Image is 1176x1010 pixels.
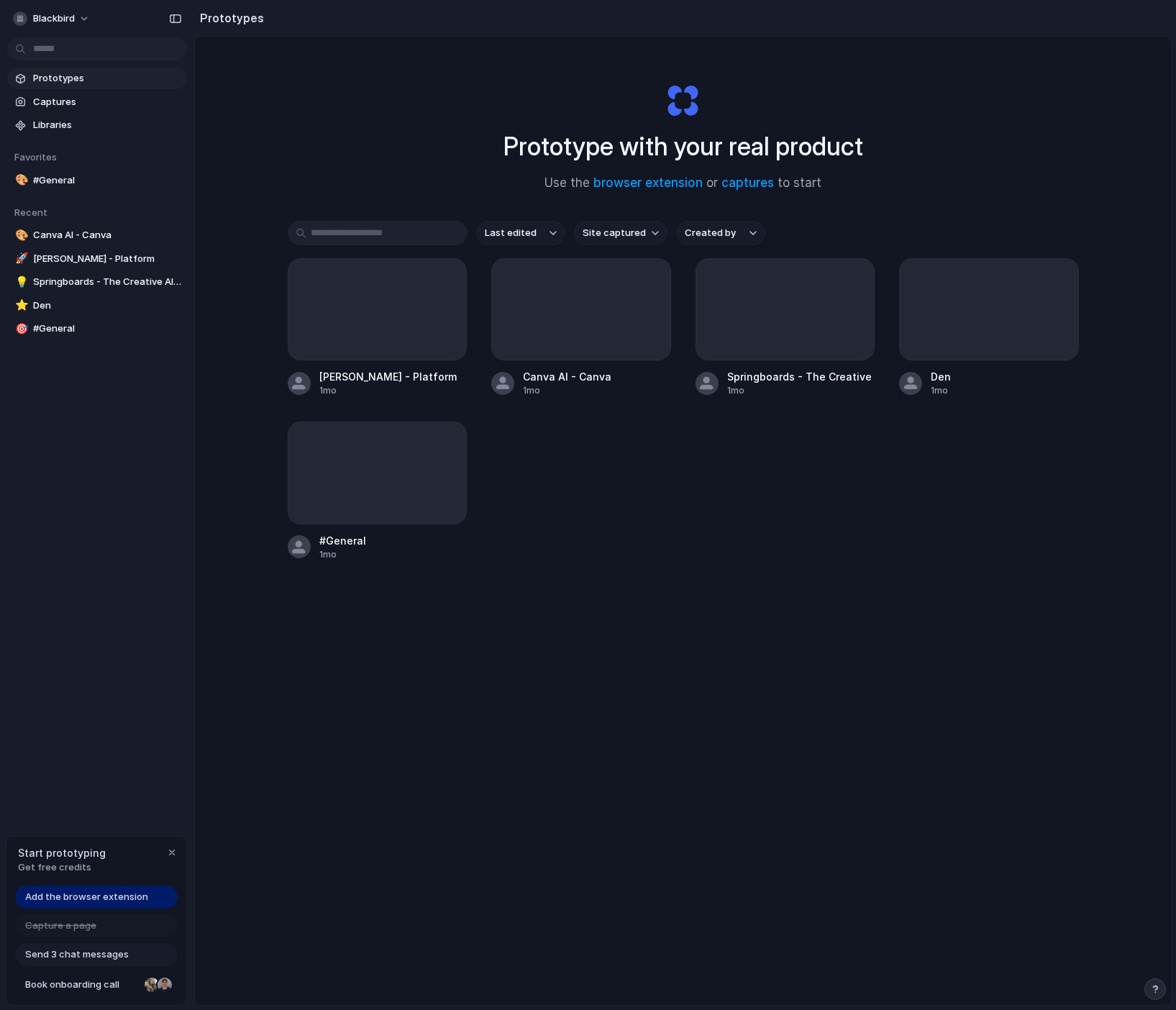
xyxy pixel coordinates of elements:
div: ⭐ [15,297,25,314]
div: 1mo [319,384,457,397]
span: Add the browser extension [25,890,148,904]
div: Christian Iacullo [156,976,173,993]
a: Den1mo [899,258,1079,397]
button: Site captured [574,221,667,245]
div: 🎨 [15,227,25,244]
button: 🎨 [13,228,27,242]
a: ⭐Den [7,295,187,317]
a: Libraries [7,114,187,136]
div: #General [319,533,366,548]
span: Recent [14,206,47,218]
a: 🎨#General [7,170,187,191]
div: 1mo [523,384,611,397]
div: 1mo [319,548,366,561]
span: Last edited [485,226,537,240]
button: ⭐ [13,299,27,313]
span: Use the or to start [544,174,821,193]
span: Send 3 chat messages [25,947,129,962]
button: 💡 [13,275,27,289]
span: #General [33,322,181,336]
a: Captures [7,91,187,113]
span: Favorites [14,151,57,163]
span: Canva AI - Canva [33,228,181,242]
span: Capture a page [25,919,96,933]
button: Created by [676,221,765,245]
span: Get free credits [18,860,106,875]
h2: Prototypes [194,9,264,27]
span: Book onboarding call [25,978,139,992]
span: Springboards - The Creative AI Tool for Agencies & Strategists [33,275,181,289]
button: 🎨 [13,173,27,188]
span: Start prototyping [18,845,106,860]
span: Site captured [583,226,646,240]
a: Springboards - The Creative AI Tool for Agencies & Strategists1mo [696,258,875,397]
div: Nicole Kubica [143,976,160,993]
a: 🎨Canva AI - Canva [7,224,187,246]
button: 🚀 [13,252,27,266]
span: blackbird [33,12,75,26]
a: 🎯#General [7,318,187,340]
a: Canva AI - Canva1mo [491,258,671,397]
a: 💡Springboards - The Creative AI Tool for Agencies & Strategists [7,271,187,293]
button: blackbird [7,7,97,30]
div: Springboards - The Creative AI Tool for Agencies & Strategists [727,369,875,384]
span: #General [33,173,181,188]
span: Created by [685,226,736,240]
div: 🎨 [15,172,25,188]
button: Last edited [476,221,565,245]
a: [PERSON_NAME] - Platform1mo [288,258,468,397]
a: Prototypes [7,68,187,89]
div: Den [931,369,951,384]
div: 🎯 [15,321,25,337]
a: captures [721,176,774,190]
div: 🚀 [15,250,25,267]
a: browser extension [593,176,703,190]
div: 1mo [727,384,875,397]
a: #General1mo [288,422,468,560]
div: Canva AI - Canva [523,369,611,384]
span: Prototypes [33,71,181,86]
a: 🚀[PERSON_NAME] - Platform [7,248,187,270]
div: [PERSON_NAME] - Platform [319,369,457,384]
span: Libraries [33,118,181,132]
a: Add the browser extension [15,886,178,909]
a: Book onboarding call [15,973,178,996]
h1: Prototype with your real product [503,127,863,165]
span: Captures [33,95,181,109]
div: 💡 [15,274,25,291]
button: 🎯 [13,322,27,336]
span: Den [33,299,181,313]
div: 1mo [931,384,951,397]
span: [PERSON_NAME] - Platform [33,252,181,266]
